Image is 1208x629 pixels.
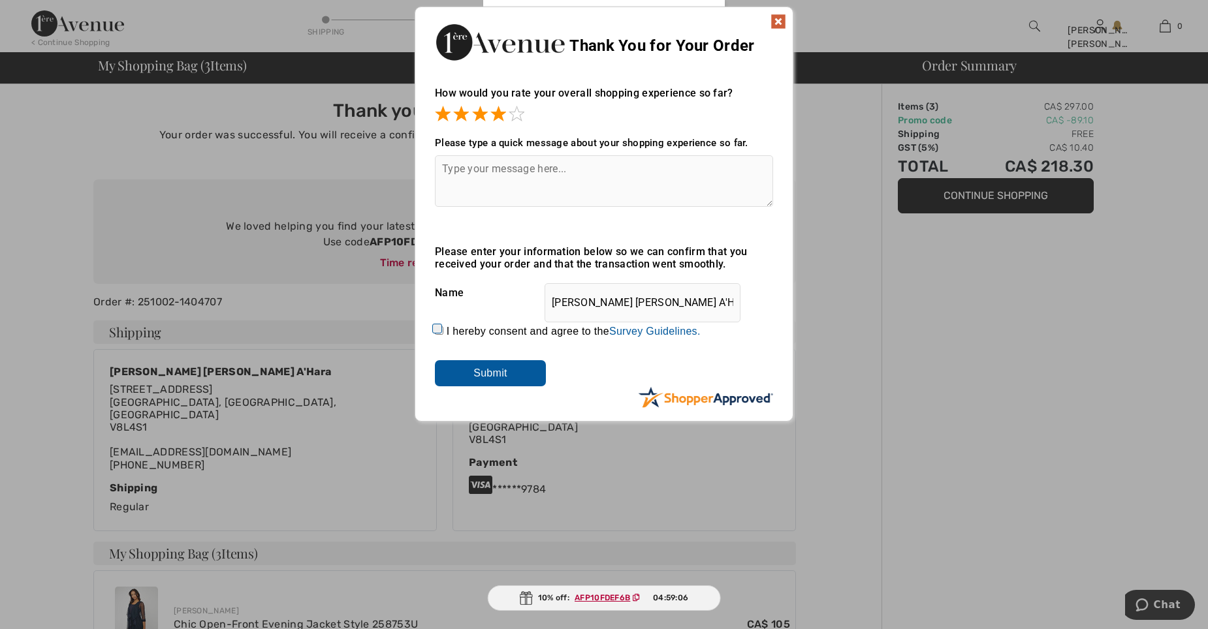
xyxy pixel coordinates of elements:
[488,585,721,611] div: 10% off:
[447,326,701,337] label: I hereby consent and agree to the
[520,591,533,605] img: Gift.svg
[569,37,754,55] span: Thank You for Your Order
[435,20,565,64] img: Thank You for Your Order
[653,592,688,604] span: 04:59:06
[435,360,546,386] input: Submit
[435,74,773,124] div: How would you rate your overall shopping experience so far?
[771,14,786,29] img: x
[435,277,773,309] div: Name
[609,326,701,337] a: Survey Guidelines.
[575,593,630,602] ins: AFP10FDEF6B
[29,9,56,21] span: Chat
[435,245,773,270] div: Please enter your information below so we can confirm that you received your order and that the t...
[435,137,773,149] div: Please type a quick message about your shopping experience so far.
